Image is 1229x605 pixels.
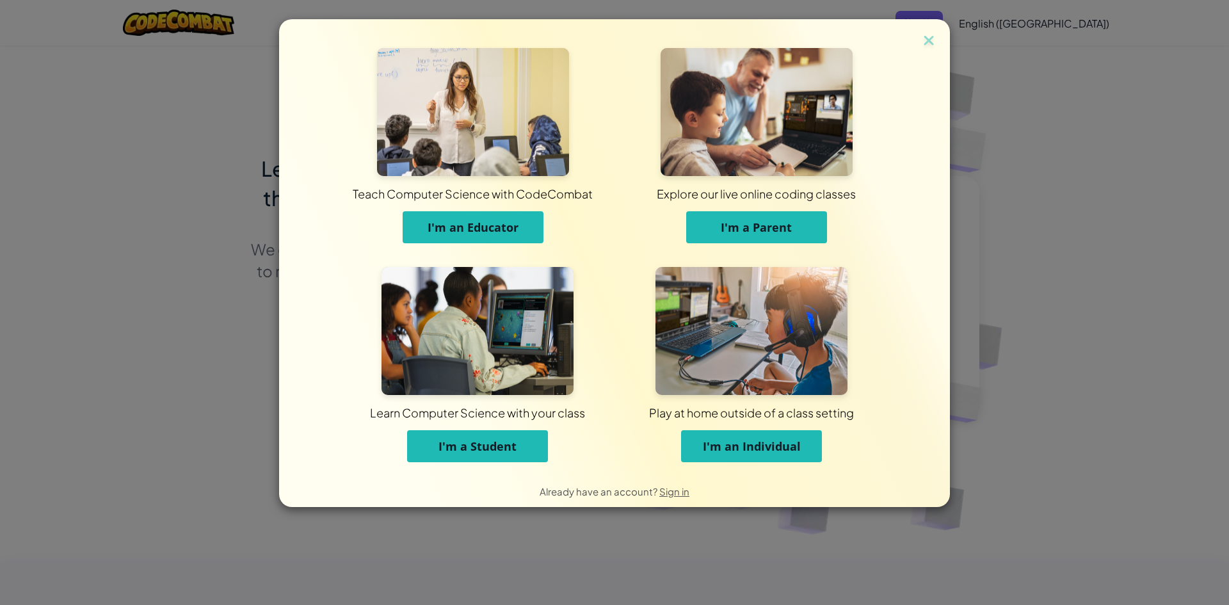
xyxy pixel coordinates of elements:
[377,48,569,176] img: For Educators
[540,485,659,497] span: Already have an account?
[437,405,1066,421] div: Play at home outside of a class setting
[407,430,548,462] button: I'm a Student
[686,211,827,243] button: I'm a Parent
[659,485,689,497] a: Sign in
[427,186,1086,202] div: Explore our live online coding classes
[721,220,792,235] span: I'm a Parent
[438,439,517,454] span: I'm a Student
[382,267,574,395] img: For Students
[403,211,543,243] button: I'm an Educator
[920,32,937,51] img: close icon
[703,439,801,454] span: I'm an Individual
[681,430,822,462] button: I'm an Individual
[428,220,518,235] span: I'm an Educator
[661,48,853,176] img: For Parents
[655,267,847,395] img: For Individuals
